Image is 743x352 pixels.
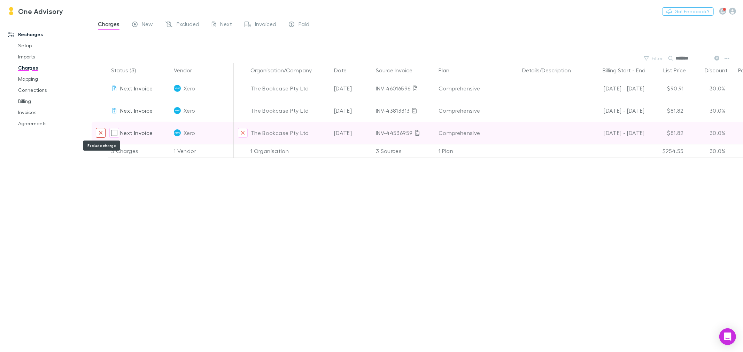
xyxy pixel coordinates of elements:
div: $81.82 [645,99,687,122]
button: Filter [641,54,667,63]
div: $90.91 [645,77,687,99]
div: Open Intercom Messenger [719,328,736,345]
a: Billing [11,96,96,107]
div: $254.55 [645,144,687,158]
div: 30.0% [687,99,728,122]
span: Excluded [177,21,199,30]
div: The Bookcase Pty Ltd [250,99,328,122]
div: INV-43813313 [376,99,433,122]
button: Exclude organization from vendor [238,128,248,138]
img: Xero's Logo [174,129,181,136]
button: Vendor [174,63,200,77]
div: 30.0% [687,122,728,144]
div: 3 Sources [373,144,436,158]
div: 1 Plan [436,144,519,158]
span: Xero [184,99,195,122]
span: Invoiced [255,21,276,30]
div: Comprehensive [439,99,517,122]
a: Mapping [11,73,96,85]
div: The Bookcase Pty Ltd [250,77,328,99]
div: 3 Charges [108,144,171,158]
h3: One Advisory [18,7,63,15]
a: Imports [11,51,96,62]
button: Status (3) [111,63,144,77]
button: Billing Start [603,63,631,77]
div: 1 Organisation [248,144,331,158]
a: Recharges [1,29,96,40]
a: Connections [11,85,96,96]
div: [DATE] [331,77,373,99]
button: Organisation/Company [250,63,320,77]
span: Next Invoice [120,129,153,136]
div: 30.0% [687,77,728,99]
div: The Bookcase Pty Ltd [250,122,328,144]
div: INV-46016596 [376,77,433,99]
img: Xero's Logo [174,107,181,114]
a: Invoices [11,107,96,118]
div: [DATE] [331,99,373,122]
div: [DATE] - [DATE] [585,122,645,144]
img: Xero's Logo [174,85,181,92]
div: - [585,63,652,77]
a: Charges [11,62,96,73]
span: Next Invoice [120,107,153,114]
button: List Price [663,63,694,77]
button: Date [334,63,355,77]
a: Agreements [11,118,96,129]
img: One Advisory's Logo [7,7,15,15]
button: Got Feedback? [662,7,714,16]
div: [DATE] [331,122,373,144]
span: Next [220,21,232,30]
span: Paid [299,21,309,30]
button: Exclude charge [96,128,106,138]
button: Source Invoice [376,63,421,77]
span: Charges [98,21,119,30]
div: Comprehensive [439,122,517,144]
div: 1 Vendor [171,144,234,158]
a: Setup [11,40,96,51]
div: Comprehensive [439,77,517,99]
div: [DATE] - [DATE] [585,77,645,99]
a: One Advisory [3,3,68,19]
span: New [142,21,153,30]
button: Discount [705,63,736,77]
div: [DATE] - [DATE] [585,99,645,122]
div: $81.82 [645,122,687,144]
button: Details/Description [522,63,579,77]
span: Next Invoice [120,85,153,91]
span: Xero [184,122,195,144]
button: Plan [439,63,458,77]
button: End [636,63,645,77]
div: 30.0% [687,144,728,158]
div: INV-44536959 [376,122,433,144]
span: Xero [184,77,195,99]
